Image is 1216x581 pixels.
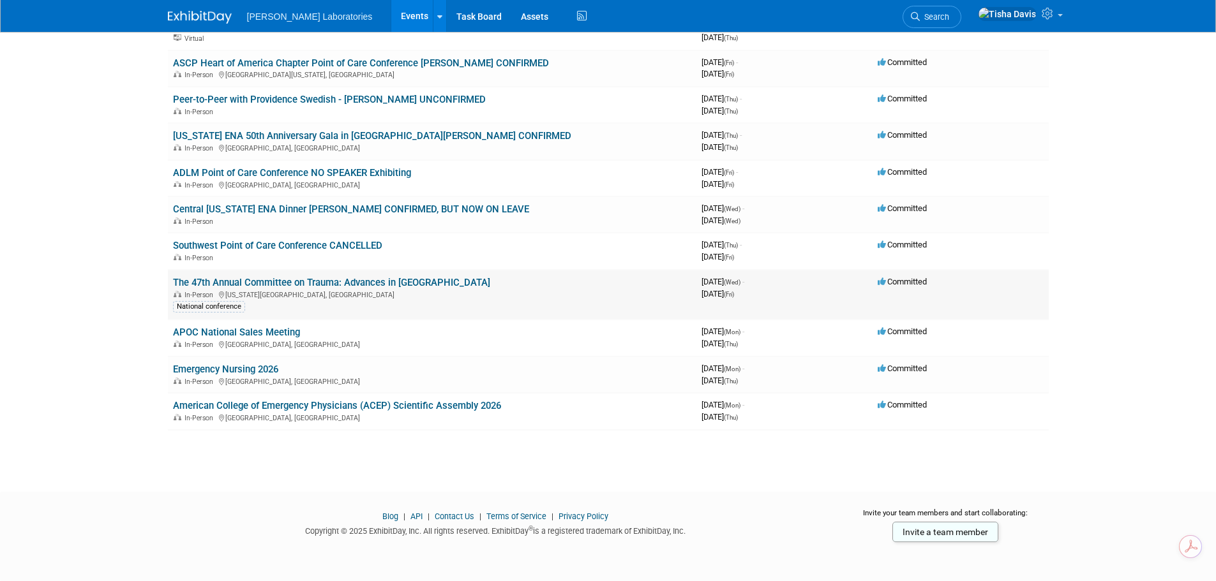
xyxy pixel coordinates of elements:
[878,364,927,373] span: Committed
[724,59,734,66] span: (Fri)
[742,364,744,373] span: -
[174,34,181,41] img: Virtual Event
[724,402,740,409] span: (Mon)
[174,108,181,114] img: In-Person Event
[736,167,738,177] span: -
[435,511,474,521] a: Contact Us
[724,169,734,176] span: (Fri)
[184,144,217,152] span: In-Person
[724,144,738,151] span: (Thu)
[724,217,740,224] span: (Wed)
[174,71,181,77] img: In-Person Event
[173,179,691,189] div: [GEOGRAPHIC_DATA], [GEOGRAPHIC_DATA]
[702,376,738,385] span: [DATE]
[548,511,557,521] span: |
[878,400,927,409] span: Committed
[702,203,744,213] span: [DATE]
[742,277,744,286] span: -
[173,400,501,411] a: American College of Emergency Physicians (ACEP) Scientific Assembly 2026
[742,400,744,409] span: -
[174,217,181,224] img: In-Person Event
[724,341,738,348] span: (Thu)
[173,203,529,215] a: Central [US_STATE] ENA Dinner [PERSON_NAME] CONFIRMED, BUT NOW ON LEAVE
[168,11,232,24] img: ExhibitDay
[742,203,744,213] span: -
[702,339,738,348] span: [DATE]
[724,71,734,78] span: (Fri)
[173,301,245,313] div: National conference
[173,327,300,338] a: APOC National Sales Meeting
[173,142,691,152] div: [GEOGRAPHIC_DATA], [GEOGRAPHIC_DATA]
[724,414,738,421] span: (Thu)
[903,6,961,28] a: Search
[702,130,742,140] span: [DATE]
[702,364,744,373] span: [DATE]
[702,57,738,67] span: [DATE]
[529,525,533,532] sup: ®
[410,511,423,521] a: API
[184,181,217,189] span: In-Person
[486,511,546,521] a: Terms of Service
[184,34,207,43] span: Virtual
[173,167,411,179] a: ADLM Point of Care Conference NO SPEAKER Exhibiting
[184,414,217,422] span: In-Person
[702,400,744,409] span: [DATE]
[702,412,738,422] span: [DATE]
[173,69,691,79] div: [GEOGRAPHIC_DATA][US_STATE], [GEOGRAPHIC_DATA]
[724,254,734,261] span: (Fri)
[184,291,217,299] span: In-Person
[920,12,949,22] span: Search
[742,327,744,336] span: -
[702,327,744,336] span: [DATE]
[724,96,738,103] span: (Thu)
[878,203,927,213] span: Committed
[184,217,217,226] span: In-Person
[168,522,824,537] div: Copyright © 2025 ExhibitDay, Inc. All rights reserved. ExhibitDay is a registered trademark of Ex...
[184,378,217,386] span: In-Person
[702,240,742,249] span: [DATE]
[724,205,740,212] span: (Wed)
[878,94,927,103] span: Committed
[702,142,738,152] span: [DATE]
[702,106,738,115] span: [DATE]
[724,132,738,139] span: (Thu)
[184,108,217,116] span: In-Person
[400,511,409,521] span: |
[173,130,571,142] a: [US_STATE] ENA 50th Anniversary Gala in [GEOGRAPHIC_DATA][PERSON_NAME] CONFIRMED
[740,94,742,103] span: -
[878,130,927,140] span: Committed
[173,412,691,422] div: [GEOGRAPHIC_DATA], [GEOGRAPHIC_DATA]
[174,414,181,420] img: In-Person Event
[724,279,740,286] span: (Wed)
[736,57,738,67] span: -
[702,277,744,286] span: [DATE]
[724,291,734,298] span: (Fri)
[724,242,738,249] span: (Thu)
[878,167,927,177] span: Committed
[724,378,738,385] span: (Thu)
[559,511,608,521] a: Privacy Policy
[724,365,740,372] span: (Mon)
[174,291,181,297] img: In-Person Event
[724,34,738,41] span: (Thu)
[184,341,217,349] span: In-Person
[174,254,181,260] img: In-Person Event
[424,511,433,521] span: |
[724,108,738,115] span: (Thu)
[173,277,490,288] a: The 47th Annual Committee on Trauma: Advances in [GEOGRAPHIC_DATA]
[740,240,742,249] span: -
[173,289,691,299] div: [US_STATE][GEOGRAPHIC_DATA], [GEOGRAPHIC_DATA]
[878,240,927,249] span: Committed
[702,179,734,189] span: [DATE]
[878,277,927,286] span: Committed
[740,130,742,140] span: -
[878,57,927,67] span: Committed
[878,327,927,336] span: Committed
[702,289,734,298] span: [DATE]
[702,94,742,103] span: [DATE]
[702,69,734,78] span: [DATE]
[702,167,738,177] span: [DATE]
[174,378,181,384] img: In-Person Event
[173,364,278,375] a: Emergency Nursing 2026
[843,508,1049,527] div: Invite your team members and start collaborating:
